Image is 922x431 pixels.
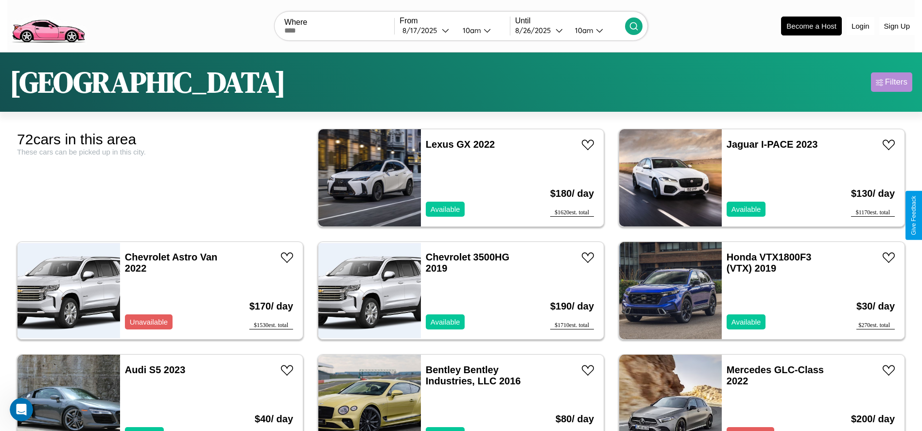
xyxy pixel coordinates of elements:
[727,139,818,150] a: Jaguar I-PACE 2023
[856,322,895,329] div: $ 270 est. total
[431,203,460,216] p: Available
[851,209,895,217] div: $ 1170 est. total
[17,131,303,148] div: 72 cars in this area
[10,398,33,421] iframe: Intercom live chat
[550,322,594,329] div: $ 1710 est. total
[550,209,594,217] div: $ 1620 est. total
[567,25,625,35] button: 10am
[426,364,521,386] a: Bentley Bentley Industries, LLC 2016
[731,203,761,216] p: Available
[431,315,460,328] p: Available
[125,364,186,375] a: Audi S5 2023
[515,17,625,25] label: Until
[731,315,761,328] p: Available
[871,72,912,92] button: Filters
[550,178,594,209] h3: $ 180 / day
[426,252,509,274] a: Chevrolet 3500HG 2019
[455,25,510,35] button: 10am
[130,315,168,328] p: Unavailable
[885,77,907,87] div: Filters
[125,252,217,274] a: Chevrolet Astro Van 2022
[284,18,394,27] label: Where
[17,148,303,156] div: These cars can be picked up in this city.
[727,252,812,274] a: Honda VTX1800F3 (VTX) 2019
[10,62,286,102] h1: [GEOGRAPHIC_DATA]
[910,196,917,235] div: Give Feedback
[727,364,824,386] a: Mercedes GLC-Class 2022
[249,291,293,322] h3: $ 170 / day
[400,25,454,35] button: 8/17/2025
[7,5,89,45] img: logo
[851,178,895,209] h3: $ 130 / day
[402,26,442,35] div: 8 / 17 / 2025
[847,17,874,35] button: Login
[249,322,293,329] div: $ 1530 est. total
[879,17,915,35] button: Sign Up
[781,17,842,35] button: Become a Host
[458,26,484,35] div: 10am
[400,17,509,25] label: From
[426,139,495,150] a: Lexus GX 2022
[550,291,594,322] h3: $ 190 / day
[570,26,596,35] div: 10am
[515,26,556,35] div: 8 / 26 / 2025
[856,291,895,322] h3: $ 30 / day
